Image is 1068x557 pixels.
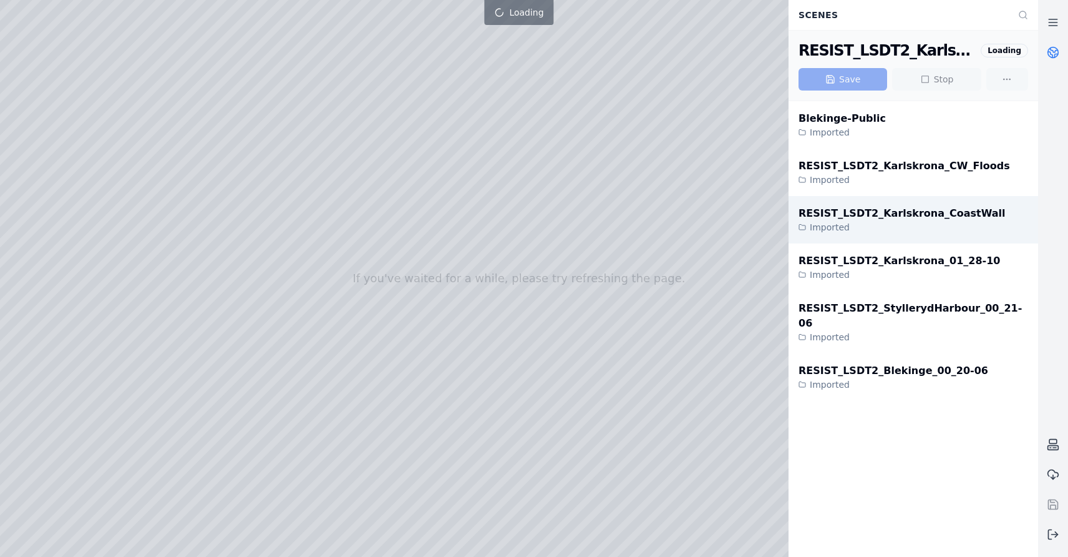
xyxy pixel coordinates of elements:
div: RESIST_LSDT2_Karlskrona_CoastWall [799,206,1006,221]
div: Scenes [791,3,1011,27]
div: RESIST_LSDT2_Karlskrona_CoastWall [799,41,976,61]
div: RESIST_LSDT2_Karlskrona_CW_Floods [799,159,1010,174]
div: RESIST_LSDT2_Blekinge_00_20-06 [799,363,988,378]
div: RESIST_LSDT2_StyllerydHarbour_00_21-06 [799,301,1028,331]
div: RESIST_LSDT2_Karlskrona_01_28-10 [799,254,1000,269]
div: Imported [799,378,988,391]
div: Imported [799,126,886,139]
span: Loading [509,6,543,19]
div: Blekinge-Public [799,111,886,126]
div: Imported [799,174,1010,186]
div: Loading [981,44,1028,57]
div: Imported [799,269,1000,281]
div: Imported [799,331,1028,343]
div: Imported [799,221,1006,234]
